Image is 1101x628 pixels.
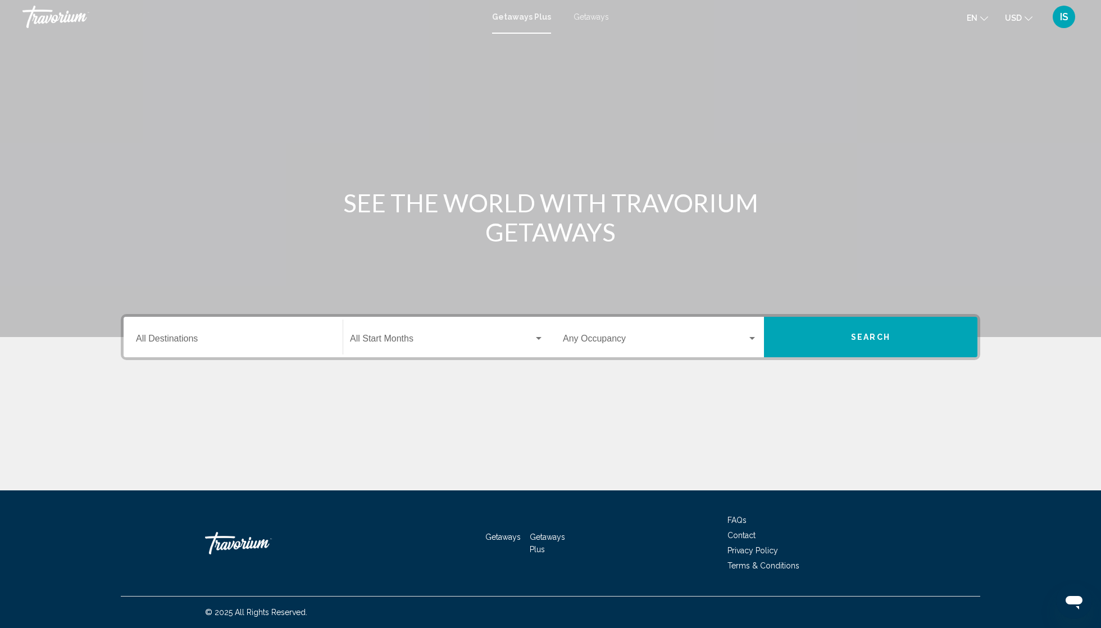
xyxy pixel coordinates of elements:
[727,531,756,540] a: Contact
[727,561,799,570] a: Terms & Conditions
[764,317,977,357] button: Search
[967,13,977,22] span: en
[1060,11,1068,22] span: IS
[727,516,747,525] a: FAQs
[492,12,551,21] a: Getaways Plus
[967,10,988,26] button: Change language
[574,12,609,21] a: Getaways
[727,546,778,555] a: Privacy Policy
[1005,13,1022,22] span: USD
[851,333,890,342] span: Search
[1049,5,1079,29] button: User Menu
[530,533,565,554] a: Getaways Plus
[205,526,317,560] a: Travorium
[1005,10,1032,26] button: Change currency
[340,188,761,247] h1: SEE THE WORLD WITH TRAVORIUM GETAWAYS
[205,608,307,617] span: © 2025 All Rights Reserved.
[124,317,977,357] div: Search widget
[485,533,521,541] a: Getaways
[1056,583,1092,619] iframe: Button to launch messaging window
[22,6,481,28] a: Travorium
